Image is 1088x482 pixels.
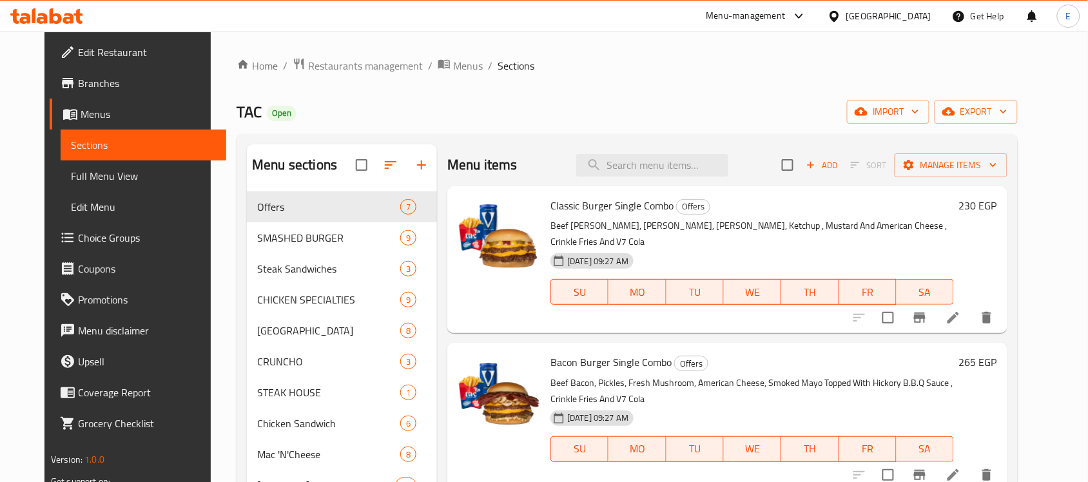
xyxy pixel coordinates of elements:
span: CHICKEN SPECIALTIES [257,292,400,307]
div: Offers [674,356,708,371]
span: Open [267,108,296,119]
span: CRUNCHO [257,354,400,369]
span: Sort sections [375,149,406,180]
button: FR [839,279,897,305]
a: Upsell [50,346,226,377]
button: Add section [406,149,437,180]
button: delete [971,302,1002,333]
button: import [847,100,929,124]
span: TU [672,283,719,302]
span: SMASHED BURGER [257,230,400,246]
span: Grocery Checklist [78,416,216,431]
a: Choice Groups [50,222,226,253]
div: CHICKEN SPECIALTIES9 [247,284,437,315]
div: items [400,292,416,307]
span: Offers [675,356,708,371]
a: Promotions [50,284,226,315]
button: SA [897,436,954,462]
h6: 230 EGP [959,197,997,215]
span: 9 [401,294,416,306]
div: STEAK HOUSE1 [247,377,437,408]
span: Chicken Sandwich [257,416,400,431]
span: Upsell [78,354,216,369]
a: Coupons [50,253,226,284]
span: Add item [801,155,842,175]
a: Coverage Report [50,377,226,408]
span: export [945,104,1007,120]
span: Manage items [905,157,997,173]
span: E [1066,9,1071,23]
span: Sections [71,137,216,153]
a: Home [237,58,278,73]
span: Offers [677,199,710,214]
div: Steak Sandwiches3 [247,253,437,284]
span: SA [902,439,949,458]
span: MO [614,283,661,302]
button: TU [666,436,724,462]
span: Menus [453,58,483,73]
div: Chicken Sandwich6 [247,408,437,439]
div: items [400,385,416,400]
span: Choice Groups [78,230,216,246]
p: Beef Bacon, Pickles, Fresh Mushroom, American Cheese, Smoked Mayo Topped With Hickory B.B.Q Sauce... [550,375,954,407]
span: Edit Restaurant [78,44,216,60]
span: 9 [401,232,416,244]
span: Offers [257,199,400,215]
div: NASHVILLE [257,323,400,338]
span: Restaurants management [308,58,423,73]
button: MO [608,279,666,305]
input: search [576,154,728,177]
span: 1.0.0 [84,451,104,468]
span: SU [556,283,603,302]
span: 6 [401,418,416,430]
span: import [857,104,919,120]
span: [DATE] 09:27 AM [562,255,634,267]
span: 3 [401,263,416,275]
span: WE [729,439,776,458]
li: / [428,58,432,73]
span: TU [672,439,719,458]
a: Restaurants management [293,57,423,74]
span: Full Menu View [71,168,216,184]
span: STEAK HOUSE [257,385,400,400]
span: Select all sections [348,151,375,178]
button: TH [781,436,839,462]
a: Edit Menu [61,191,226,222]
button: Manage items [895,153,1007,177]
div: items [400,416,416,431]
a: Edit menu item [946,310,961,325]
button: Add [801,155,842,175]
a: Edit Restaurant [50,37,226,68]
span: TH [786,283,833,302]
span: Mac 'N'Cheese [257,447,400,462]
div: SMASHED BURGER9 [247,222,437,253]
span: Sections [498,58,534,73]
span: Version: [51,451,83,468]
span: 3 [401,356,416,368]
li: / [283,58,287,73]
div: Offers [676,199,710,215]
div: Steak Sandwiches [257,261,400,276]
div: items [400,261,416,276]
div: items [400,323,416,338]
span: TAC [237,97,262,126]
button: TU [666,279,724,305]
li: / [488,58,492,73]
a: Branches [50,68,226,99]
span: Select section first [842,155,895,175]
div: [GEOGRAPHIC_DATA] [846,9,931,23]
div: Menu-management [706,8,786,24]
div: Open [267,106,296,121]
button: MO [608,436,666,462]
span: MO [614,439,661,458]
p: Beef [PERSON_NAME], [PERSON_NAME], [PERSON_NAME], Ketchup , Mustard And American Cheese , Crinkle... [550,218,954,250]
div: Mac 'N'Cheese8 [247,439,437,470]
button: WE [724,279,781,305]
span: Branches [78,75,216,91]
a: Menus [50,99,226,130]
div: Offers7 [247,191,437,222]
span: [DATE] 09:27 AM [562,412,634,424]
